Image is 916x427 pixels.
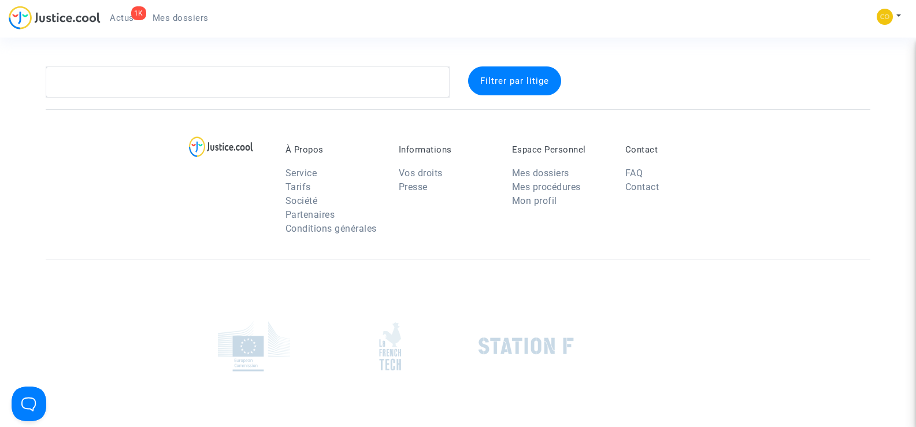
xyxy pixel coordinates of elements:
iframe: Help Scout Beacon - Open [12,387,46,421]
img: jc-logo.svg [9,6,101,29]
img: stationf.png [479,337,574,355]
span: Mes dossiers [153,13,209,23]
a: Contact [625,181,659,192]
a: Mes procédures [512,181,581,192]
a: Mon profil [512,195,557,206]
a: Conditions générales [285,223,377,234]
p: Informations [399,144,495,155]
p: Espace Personnel [512,144,608,155]
a: Mes dossiers [512,168,569,179]
span: Actus [110,13,134,23]
p: Contact [625,144,721,155]
span: Filtrer par litige [480,76,549,86]
img: europe_commision.png [218,321,290,372]
img: french_tech.png [379,322,401,371]
a: Société [285,195,318,206]
a: 1KActus [101,9,143,27]
img: 84a266a8493598cb3cce1313e02c3431 [877,9,893,25]
a: FAQ [625,168,643,179]
a: Service [285,168,317,179]
div: 1K [131,6,146,20]
a: Mes dossiers [143,9,218,27]
p: À Propos [285,144,381,155]
img: logo-lg.svg [189,136,253,157]
a: Vos droits [399,168,443,179]
a: Partenaires [285,209,335,220]
a: Presse [399,181,428,192]
a: Tarifs [285,181,311,192]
